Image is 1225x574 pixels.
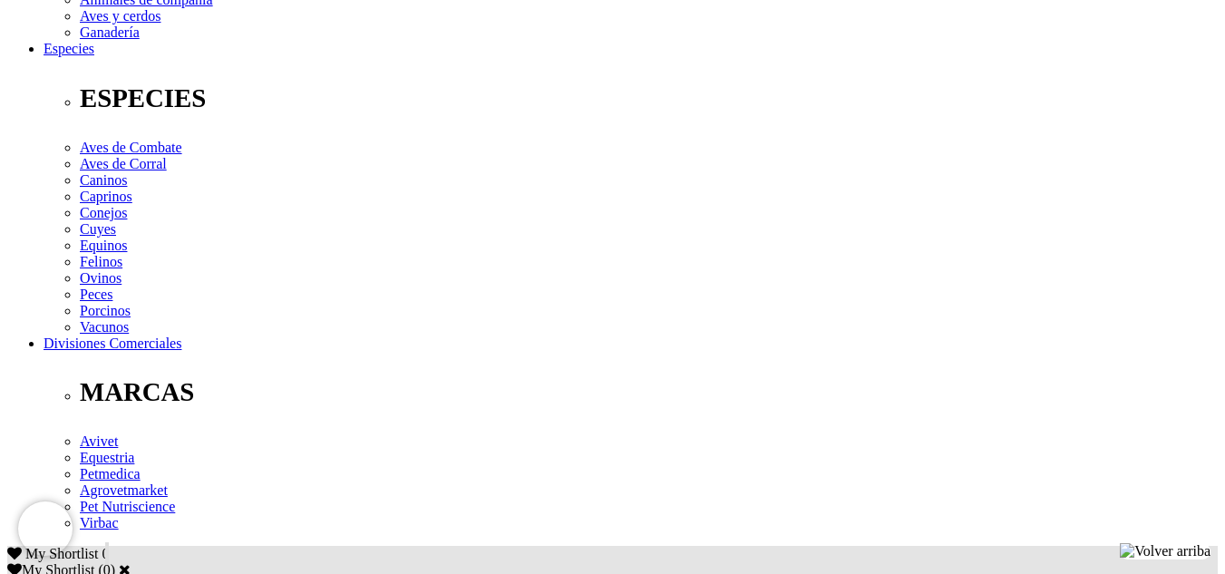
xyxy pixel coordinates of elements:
a: Equestria [80,450,134,465]
a: Conejos [80,205,127,220]
a: Petmedica [80,466,141,482]
a: Aves y cerdos [80,8,160,24]
a: Ganadería [80,24,140,40]
a: Divisiones Comerciales [44,336,181,351]
a: Caninos [80,172,127,188]
p: MARCAS [80,377,1218,407]
span: 0 [102,546,109,561]
a: Peces [80,287,112,302]
a: Cuyes [80,221,116,237]
a: Pet Nutriscience [80,499,175,514]
a: Virbac [80,515,119,530]
a: Equinos [80,238,127,253]
a: Caprinos [80,189,132,204]
a: Porcinos [80,303,131,318]
p: ESPECIES [80,83,1218,113]
a: Especies [44,41,94,56]
a: Agrovetmarket [80,482,168,498]
a: Vacunos [80,319,129,335]
a: Ovinos [80,270,122,286]
a: Felinos [80,254,122,269]
a: Aves de Corral [80,156,167,171]
img: Volver arriba [1120,543,1210,559]
a: Aves de Combate [80,140,182,155]
iframe: Brevo live chat [18,501,73,556]
a: Avivet [80,433,118,449]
